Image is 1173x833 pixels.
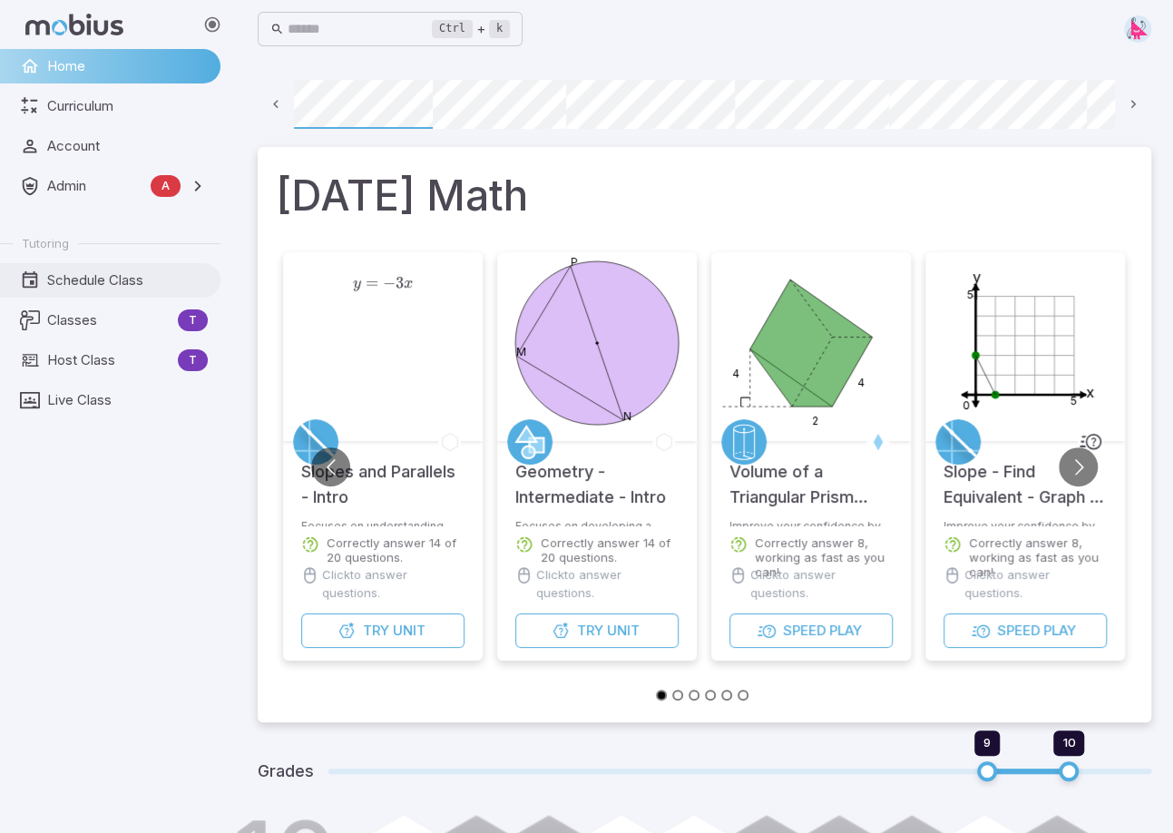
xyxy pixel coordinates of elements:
text: 5 [967,288,973,301]
p: Focuses on developing a basic knowledge of intermediate geometry. [515,519,679,526]
text: 4 [732,367,739,380]
span: Play [1043,621,1076,641]
button: Go to slide 4 [705,690,716,701]
button: TryUnit [515,613,679,648]
button: Go to slide 3 [689,690,699,701]
span: Speed [783,621,826,641]
h5: Geometry - Intermediate - Intro [515,441,679,510]
h1: [DATE] Math [276,165,1133,227]
text: M [516,345,526,358]
p: Correctly answer 14 of 20 questions. [541,535,679,564]
span: Try [577,621,603,641]
text: 2 [812,414,818,427]
kbd: Ctrl [432,20,473,38]
span: Home [47,56,208,76]
p: Correctly answer 14 of 20 questions. [327,535,464,564]
span: y [353,276,361,291]
button: Go to previous slide [311,447,350,486]
button: Go to slide 6 [738,690,748,701]
span: Speed [997,621,1040,641]
a: Slope/Linear Equations [293,419,338,465]
span: 3 [396,273,404,292]
button: Go to next slide [1059,447,1098,486]
span: Try [363,621,389,641]
span: = [366,273,378,292]
text: N [623,409,631,423]
span: T [178,351,208,369]
button: SpeedPlay [943,613,1107,648]
span: Unit [393,621,425,641]
span: Admin [47,176,143,196]
span: Account [47,136,208,156]
span: 10 [1062,735,1075,750]
p: Correctly answer 8, working as fast as you can! [969,535,1107,579]
span: Play [829,621,862,641]
span: Live Class [47,390,208,410]
button: SpeedPlay [729,613,893,648]
button: TryUnit [301,613,464,648]
h5: Slopes and Parallels - Intro [301,441,464,510]
h5: Grades [258,759,314,784]
a: Geometry 2D [507,419,552,465]
p: Focuses on understanding parallels in terms of line equations and graphs. [301,519,464,526]
span: 9 [983,735,991,750]
div: + [432,18,510,40]
a: Geometry 3D [721,419,767,465]
text: x [1086,383,1094,401]
p: Click to answer questions. [964,566,1107,603]
p: Click to answer questions. [750,566,893,603]
span: T [178,311,208,329]
text: P [571,255,578,269]
a: Slope/Linear Equations [935,419,981,465]
text: 0 [963,398,970,412]
img: right-triangle.svg [1124,15,1151,43]
text: 4 [857,376,865,389]
span: − [383,273,396,292]
p: Improve your confidence by testing your speed on simpler questions. [729,519,893,526]
button: Go to slide 1 [656,690,667,701]
button: Go to slide 5 [721,690,732,701]
kbd: k [489,20,510,38]
text: 5 [1070,394,1077,407]
h5: Slope - Find Equivalent - Graph to Standard Form [943,441,1107,510]
span: Tutoring [22,235,69,251]
span: Host Class [47,350,171,370]
text: y [973,268,981,286]
span: A [151,177,181,195]
p: Click to answer questions. [322,566,464,603]
p: Correctly answer 8, working as fast as you can! [755,535,893,579]
p: Click to answer questions. [536,566,679,603]
span: Schedule Class [47,270,208,290]
span: Curriculum [47,96,208,116]
button: Go to slide 2 [672,690,683,701]
span: Classes [47,310,171,330]
span: x [404,276,413,291]
h5: Volume of a Triangular Prism (Non-Right) - Calculate [729,441,893,510]
p: Improve your confidence by testing your speed on simpler questions. [943,519,1107,526]
span: Unit [607,621,640,641]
